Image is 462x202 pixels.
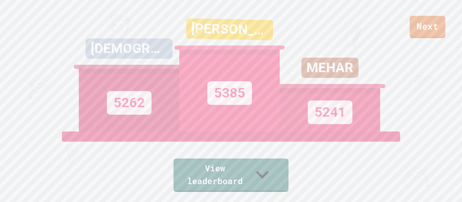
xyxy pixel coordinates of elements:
[174,158,288,192] a: View leaderboard
[207,81,252,105] div: 5385
[107,91,152,115] div: 5262
[301,58,359,78] div: MEHAR
[186,18,273,40] div: [PERSON_NAME]
[410,16,445,38] a: Next
[86,38,172,59] div: [DEMOGRAPHIC_DATA]
[308,100,352,124] div: 5241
